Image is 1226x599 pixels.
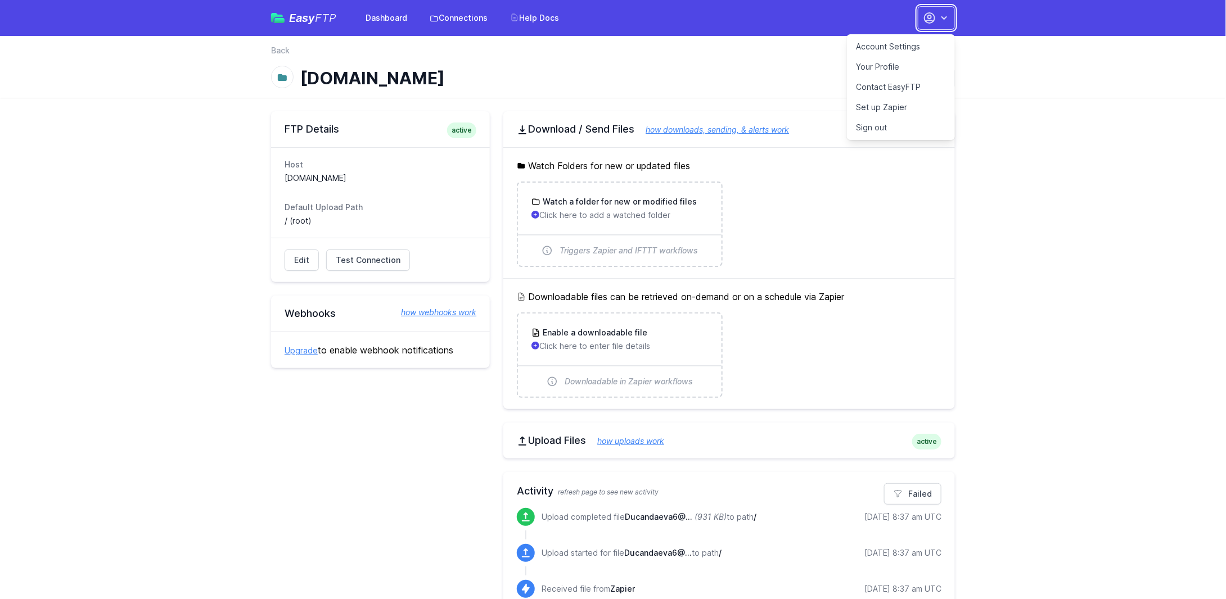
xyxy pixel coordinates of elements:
[864,547,941,559] div: [DATE] 8:37 am UTC
[517,159,941,173] h5: Watch Folders for new or updated files
[423,8,494,28] a: Connections
[447,122,476,138] span: active
[542,583,635,595] p: Received file from
[847,97,955,117] a: Set up Zapier
[610,584,635,593] span: Zapier
[912,434,941,450] span: active
[300,68,875,88] h1: [DOMAIN_NAME]
[560,245,698,256] span: Triggers Zapier and IFTTT workflows
[285,202,476,213] dt: Default Upload Path
[847,77,955,97] a: Contact EasyFTP
[326,249,410,271] a: Test Connection
[558,488,659,496] span: refresh page to see new activity
[285,346,318,355] a: Upgrade
[285,173,476,184] dd: [DOMAIN_NAME]
[315,11,336,25] span: FTP
[565,376,693,387] span: Downloadable in Zapier workflows
[390,307,476,318] a: how webhooks work
[624,548,692,557] span: Ducandaeva6@gmail.com - Livret d
[847,117,955,138] a: Sign out
[271,332,490,368] div: to enable webhook notifications
[285,159,476,170] dt: Host
[531,210,707,221] p: Click here to add a watched folder
[719,548,722,557] span: /
[847,57,955,77] a: Your Profile
[540,196,697,207] h3: Watch a folder for new or modified files
[847,37,955,57] a: Account Settings
[359,8,414,28] a: Dashboard
[542,547,722,559] p: Upload started for file to path
[285,215,476,226] dd: / (root)
[517,483,941,499] h2: Activity
[754,512,756,521] span: /
[285,122,476,136] h2: FTP Details
[1170,543,1213,586] iframe: Drift Widget Chat Controller
[517,122,941,136] h2: Download / Send Files
[517,290,941,303] h5: Downloadable files can be retrieved on-demand or on a schedule via Zapier
[625,512,692,521] span: Ducandaeva6@gmail.com - Livret d
[271,13,285,23] img: easyftp_logo.png
[289,12,336,24] span: Easy
[517,434,941,447] h2: Upload Files
[271,45,955,63] nav: Breadcrumb
[271,45,290,56] a: Back
[336,255,400,266] span: Test Connection
[531,341,707,352] p: Click here to enter file details
[503,8,566,28] a: Help Docs
[586,436,664,446] a: how uploads work
[542,511,756,523] p: Upload completed file to path
[518,183,721,266] a: Watch a folder for new or modified files Click here to add a watched folder Triggers Zapier and I...
[864,583,941,595] div: [DATE] 8:37 am UTC
[271,12,336,24] a: EasyFTP
[884,483,941,505] a: Failed
[540,327,647,338] h3: Enable a downloadable file
[634,125,789,134] a: how downloads, sending, & alerts work
[695,512,727,521] i: (931 KB)
[864,511,941,523] div: [DATE] 8:37 am UTC
[518,314,721,397] a: Enable a downloadable file Click here to enter file details Downloadable in Zapier workflows
[285,249,319,271] a: Edit
[285,307,476,320] h2: Webhooks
